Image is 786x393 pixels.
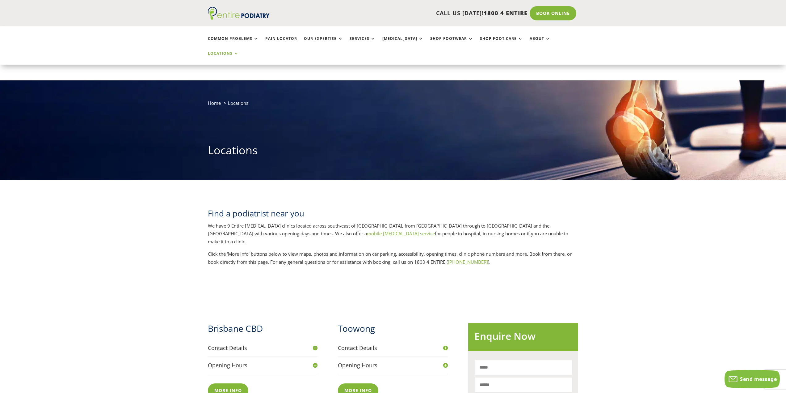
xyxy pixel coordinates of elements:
[208,15,270,21] a: Entire Podiatry
[208,51,239,65] a: Locations
[265,36,297,50] a: Pain Locator
[338,323,448,338] h2: Toowong
[367,230,435,237] a: mobile [MEDICAL_DATA] service
[293,9,528,17] p: CALL US [DATE]!
[208,7,270,20] img: logo (1)
[208,323,318,338] h2: Brisbane CBD
[208,361,318,369] h4: Opening Hours
[474,329,572,346] h2: Enquire Now
[228,100,248,106] span: Locations
[448,259,488,265] a: [PHONE_NUMBER]
[338,344,448,352] h4: Contact Details
[480,36,523,50] a: Shop Foot Care
[382,36,423,50] a: [MEDICAL_DATA]
[725,370,780,388] button: Send message
[530,6,576,20] a: Book Online
[304,36,343,50] a: Our Expertise
[208,99,578,112] nav: breadcrumb
[208,143,578,161] h1: Locations
[208,36,258,50] a: Common Problems
[208,222,578,250] p: We have 9 Entire [MEDICAL_DATA] clinics located across south-east of [GEOGRAPHIC_DATA], from [GEO...
[208,250,578,266] p: Click the ‘More Info’ buttons below to view maps, photos and information on car parking, accessib...
[338,361,448,369] h4: Opening Hours
[208,100,221,106] a: Home
[484,9,528,17] span: 1800 4 ENTIRE
[350,36,376,50] a: Services
[740,376,777,382] span: Send message
[208,208,578,222] h2: Find a podiatrist near you
[530,36,550,50] a: About
[430,36,473,50] a: Shop Footwear
[208,344,318,352] h4: Contact Details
